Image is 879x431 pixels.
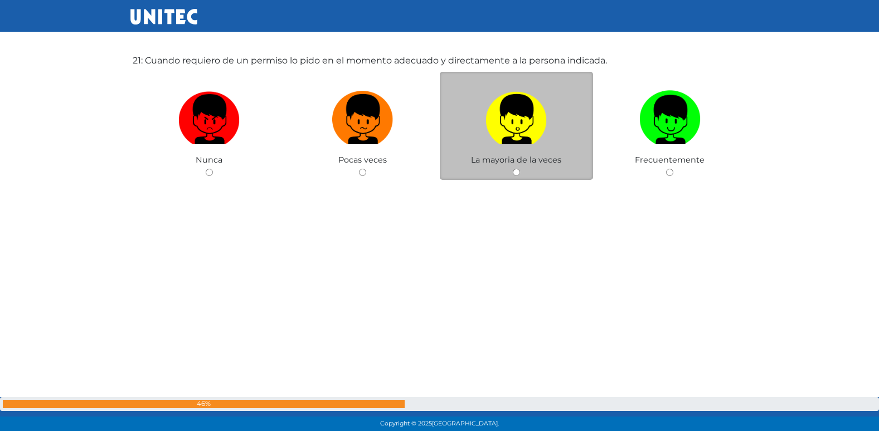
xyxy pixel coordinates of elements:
label: 21: Cuando requiero de un permiso lo pido en el momento adecuado y directamente a la persona indi... [133,54,607,67]
span: Nunca [196,155,222,165]
span: Pocas veces [338,155,387,165]
img: Nunca [178,86,240,145]
span: Frecuentemente [635,155,705,165]
span: [GEOGRAPHIC_DATA]. [432,420,499,427]
img: La mayoria de la veces [485,86,547,145]
img: Frecuentemente [639,86,701,145]
span: La mayoria de la veces [471,155,561,165]
img: UNITEC [130,9,197,25]
img: Pocas veces [332,86,394,145]
div: 46% [3,400,405,408]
